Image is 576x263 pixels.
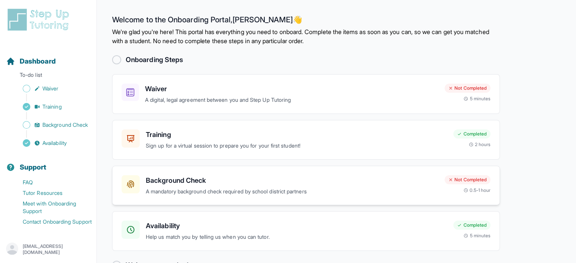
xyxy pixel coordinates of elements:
button: Dashboard [3,44,94,70]
p: Help us match you by telling us when you can tutor. [146,233,447,241]
span: Availability [42,139,67,147]
h3: Waiver [145,84,439,94]
a: Availability [6,138,97,148]
a: FAQ [6,177,97,188]
img: logo [6,8,73,32]
a: Contact Onboarding Support [6,216,97,227]
a: Training [6,101,97,112]
span: Support [20,162,47,173]
a: WaiverA digital, legal agreement between you and Step Up TutoringNot Completed5 minutes [112,74,500,114]
h2: Welcome to the Onboarding Portal, [PERSON_NAME] 👋 [112,15,500,27]
button: Support [3,150,94,176]
a: Tutor Resources [6,188,97,198]
div: 2 hours [469,142,491,148]
span: Waiver [42,85,58,92]
a: TrainingSign up for a virtual session to prepare you for your first student!Completed2 hours [112,120,500,160]
h2: Onboarding Steps [126,54,183,65]
span: Training [42,103,62,110]
div: Completed [453,129,490,139]
span: Background Check [42,121,88,129]
a: Background Check [6,120,97,130]
a: Background CheckA mandatory background check required by school district partnersNot Completed0.5... [112,166,500,205]
div: Not Completed [445,175,490,184]
a: Meet with Onboarding Support [6,198,97,216]
p: [EMAIL_ADDRESS][DOMAIN_NAME] [23,243,91,255]
a: AvailabilityHelp us match you by telling us when you can tutor.Completed5 minutes [112,211,500,251]
p: A digital, legal agreement between you and Step Up Tutoring [145,96,439,104]
span: Dashboard [20,56,56,67]
h3: Availability [146,221,447,231]
a: Dashboard [6,56,56,67]
div: 5 minutes [464,96,490,102]
div: Not Completed [445,84,490,93]
button: [EMAIL_ADDRESS][DOMAIN_NAME] [6,243,91,256]
p: Sign up for a virtual session to prepare you for your first student! [146,142,447,150]
h3: Training [146,129,447,140]
div: Completed [453,221,490,230]
a: Waiver [6,83,97,94]
h3: Background Check [146,175,439,186]
p: To-do list [3,71,94,82]
div: 5 minutes [464,233,490,239]
p: A mandatory background check required by school district partners [146,187,439,196]
div: 0.5-1 hour [464,187,490,193]
p: We're glad you're here! This portal has everything you need to onboard. Complete the items as soo... [112,27,500,45]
